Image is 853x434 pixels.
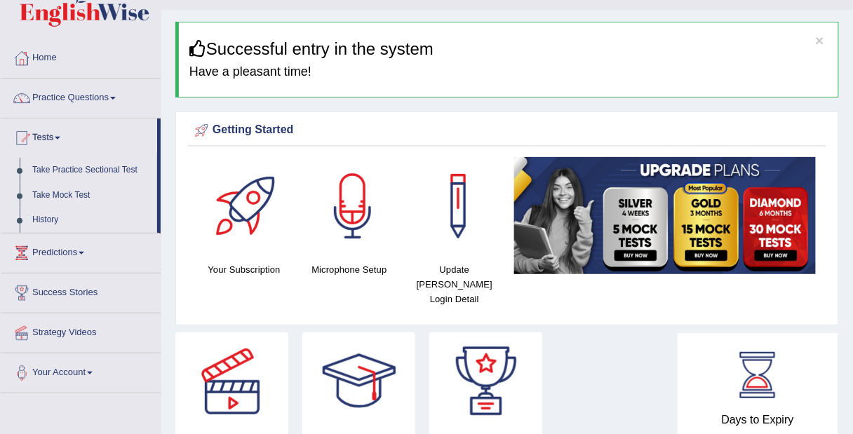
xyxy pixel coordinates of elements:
[189,65,828,79] h4: Have a pleasant time!
[199,262,290,277] h4: Your Subscription
[1,233,161,269] a: Predictions
[1,79,161,114] a: Practice Questions
[514,157,816,273] img: small5.jpg
[1,39,161,74] a: Home
[26,208,157,233] a: History
[192,120,823,141] div: Getting Started
[1,273,161,308] a: Success Stories
[1,353,161,388] a: Your Account
[693,414,824,426] h4: Days to Expiry
[26,158,157,183] a: Take Practice Sectional Test
[816,33,824,48] button: ×
[1,313,161,348] a: Strategy Videos
[26,183,157,208] a: Take Mock Test
[409,262,500,306] h4: Update [PERSON_NAME] Login Detail
[1,118,157,154] a: Tests
[304,262,395,277] h4: Microphone Setup
[189,40,828,58] h3: Successful entry in the system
